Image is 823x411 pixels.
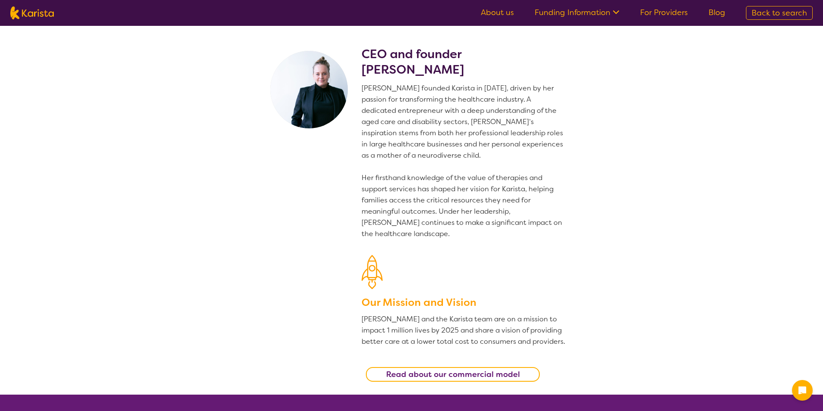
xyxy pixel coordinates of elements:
p: [PERSON_NAME] and the Karista team are on a mission to impact 1 million lives by 2025 and share a... [362,314,566,347]
img: Karista logo [10,6,54,19]
a: Blog [709,7,725,18]
a: Back to search [746,6,813,20]
h2: CEO and founder [PERSON_NAME] [362,47,566,78]
img: Our Mission [362,255,383,289]
p: [PERSON_NAME] founded Karista in [DATE], driven by her passion for transforming the healthcare in... [362,83,566,240]
b: Read about our commercial model [386,369,520,380]
h3: Our Mission and Vision [362,295,566,310]
a: About us [481,7,514,18]
a: Funding Information [535,7,619,18]
span: Back to search [752,8,807,18]
a: For Providers [640,7,688,18]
